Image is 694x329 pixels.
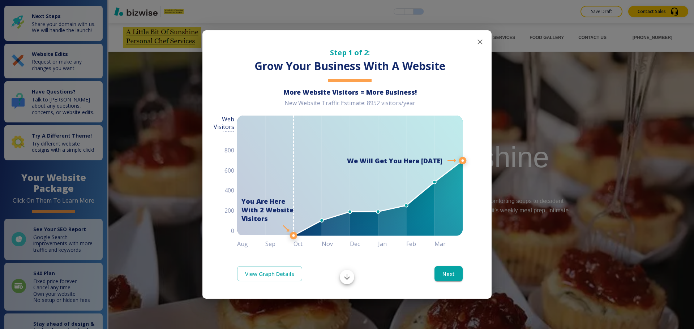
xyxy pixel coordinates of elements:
a: View Graph Details [237,266,302,281]
h6: Oct [294,239,322,249]
button: Next [434,266,463,281]
h6: Aug [237,239,265,249]
div: New Website Traffic Estimate: 8952 visitors/year [237,99,463,113]
h6: Nov [322,239,350,249]
h6: More Website Visitors = More Business! [237,88,463,96]
button: Scroll to bottom [340,270,354,284]
h6: Mar [434,239,463,249]
h6: Sep [265,239,294,249]
h6: Feb [406,239,434,249]
h3: Grow Your Business With A Website [237,59,463,74]
h6: Dec [350,239,378,249]
h6: Jan [378,239,406,249]
h5: Step 1 of 2: [237,48,463,57]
